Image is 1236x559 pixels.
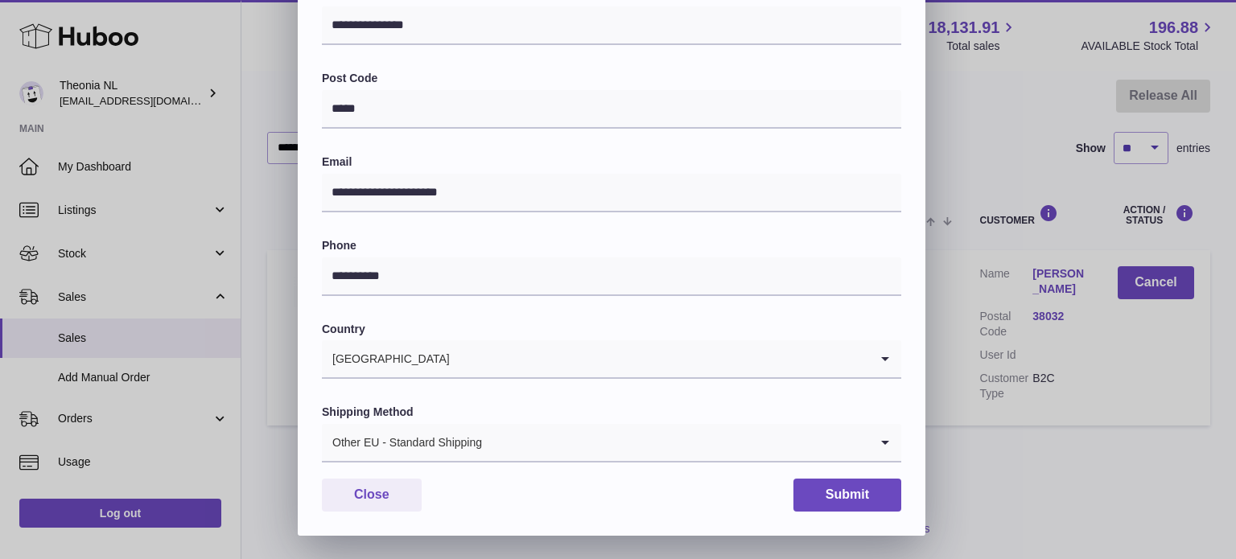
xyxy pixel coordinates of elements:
[322,424,901,462] div: Search for option
[451,340,869,377] input: Search for option
[793,479,901,512] button: Submit
[322,322,901,337] label: Country
[322,340,451,377] span: [GEOGRAPHIC_DATA]
[322,340,901,379] div: Search for option
[322,479,422,512] button: Close
[322,405,901,420] label: Shipping Method
[322,424,483,461] span: Other EU - Standard Shipping
[322,154,901,170] label: Email
[322,238,901,253] label: Phone
[483,424,869,461] input: Search for option
[322,71,901,86] label: Post Code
